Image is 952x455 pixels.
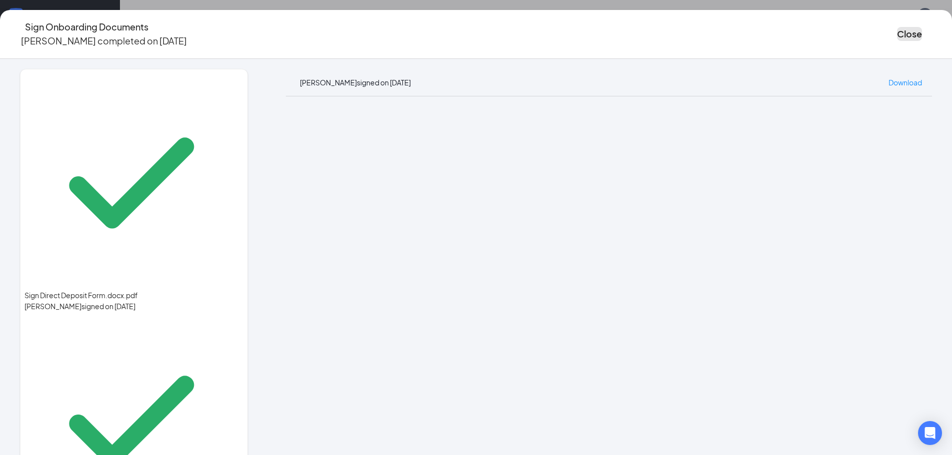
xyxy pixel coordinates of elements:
a: Download [889,77,922,88]
div: Open Intercom Messenger [918,421,942,445]
p: [PERSON_NAME] completed on [DATE] [21,34,187,48]
h4: Sign Onboarding Documents [25,20,148,34]
span: Download [889,78,922,87]
span: Sign Direct Deposit Form.docx.pdf [24,290,243,301]
svg: Checkmark [24,76,238,290]
iframe: Sign 10. New TM Questionnaire.pdf [286,96,932,444]
button: Close [897,27,922,41]
div: [PERSON_NAME] signed on [DATE] [24,301,243,312]
div: [PERSON_NAME] signed on [DATE] [300,77,411,88]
